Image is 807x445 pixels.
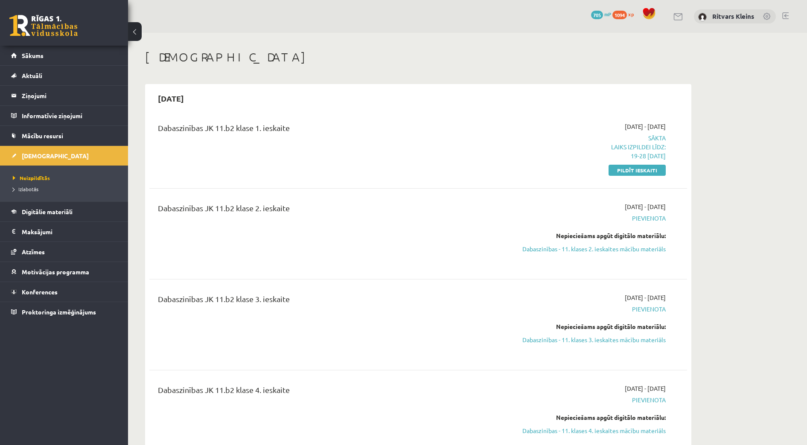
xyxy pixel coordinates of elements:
span: [DEMOGRAPHIC_DATA] [22,152,89,160]
div: Dabaszinības JK 11.b2 klase 2. ieskaite [158,202,492,218]
a: Neizpildītās [13,174,119,182]
legend: Maksājumi [22,222,117,241]
h1: [DEMOGRAPHIC_DATA] [145,50,691,64]
div: Nepieciešams apgūt digitālo materiālu: [505,322,666,331]
span: xp [628,11,634,17]
a: Ziņojumi [11,86,117,105]
a: Rīgas 1. Tālmācības vidusskola [9,15,78,36]
a: Motivācijas programma [11,262,117,282]
span: Pievienota [505,214,666,223]
span: Sākta [505,134,666,160]
legend: Ziņojumi [22,86,117,105]
a: Dabaszinības - 11. klases 4. ieskaites mācību materiāls [505,426,666,435]
span: [DATE] - [DATE] [625,122,666,131]
span: Aktuāli [22,72,42,79]
span: Izlabotās [13,186,38,192]
span: Pievienota [505,396,666,404]
a: 705 mP [591,11,611,17]
span: mP [604,11,611,17]
div: Dabaszinības JK 11.b2 klase 4. ieskaite [158,384,492,400]
div: Nepieciešams apgūt digitālo materiālu: [505,413,666,422]
a: Mācību resursi [11,126,117,145]
a: Dabaszinības - 11. klases 3. ieskaites mācību materiāls [505,335,666,344]
span: Neizpildītās [13,175,50,181]
span: 1094 [612,11,627,19]
span: Mācību resursi [22,132,63,140]
span: [DATE] - [DATE] [625,293,666,302]
span: Motivācijas programma [22,268,89,276]
img: Ritvars Kleins [698,13,707,21]
legend: Informatīvie ziņojumi [22,106,117,125]
span: Proktoringa izmēģinājums [22,308,96,316]
a: Maksājumi [11,222,117,241]
span: Pievienota [505,305,666,314]
span: 705 [591,11,603,19]
a: Informatīvie ziņojumi [11,106,117,125]
p: Laiks izpildei līdz: 19-28 [DATE] [505,143,666,160]
span: [DATE] - [DATE] [625,384,666,393]
a: Sākums [11,46,117,65]
span: Konferences [22,288,58,296]
a: Aktuāli [11,66,117,85]
a: [DEMOGRAPHIC_DATA] [11,146,117,166]
a: Konferences [11,282,117,302]
div: Dabaszinības JK 11.b2 klase 3. ieskaite [158,293,492,309]
span: Atzīmes [22,248,45,256]
a: Izlabotās [13,185,119,193]
span: Digitālie materiāli [22,208,73,215]
a: Dabaszinības - 11. klases 2. ieskaites mācību materiāls [505,244,666,253]
div: Dabaszinības JK 11.b2 klase 1. ieskaite [158,122,492,138]
h2: [DATE] [149,88,192,108]
div: Nepieciešams apgūt digitālo materiālu: [505,231,666,240]
a: Ritvars Kleins [712,12,754,20]
a: Digitālie materiāli [11,202,117,221]
a: Pildīt ieskaiti [609,165,666,176]
a: Proktoringa izmēģinājums [11,302,117,322]
a: Atzīmes [11,242,117,262]
a: 1094 xp [612,11,638,17]
span: [DATE] - [DATE] [625,202,666,211]
span: Sākums [22,52,44,59]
